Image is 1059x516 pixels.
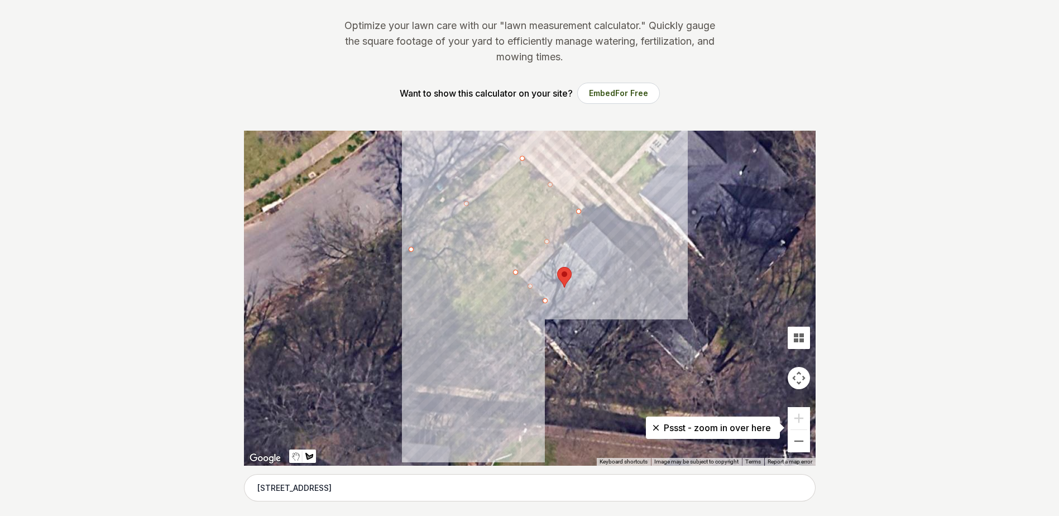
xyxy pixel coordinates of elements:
span: Image may be subject to copyright [654,458,739,465]
span: For Free [615,88,648,98]
a: Open this area in Google Maps (opens a new window) [247,451,284,466]
p: Optimize your lawn care with our "lawn measurement calculator." Quickly gauge the square footage ... [342,18,717,65]
button: Tilt map [788,327,810,349]
button: Draw a shape [303,450,316,463]
input: Enter your address to get started [244,474,816,502]
button: Stop drawing [289,450,303,463]
a: Report a map error [768,458,812,465]
button: EmbedFor Free [577,83,660,104]
button: Map camera controls [788,367,810,389]
a: Terms (opens in new tab) [745,458,761,465]
button: Keyboard shortcuts [600,458,648,466]
img: Google [247,451,284,466]
button: Zoom in [788,407,810,429]
p: Want to show this calculator on your site? [400,87,573,100]
p: Pssst - zoom in over here [655,421,771,434]
button: Zoom out [788,430,810,452]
